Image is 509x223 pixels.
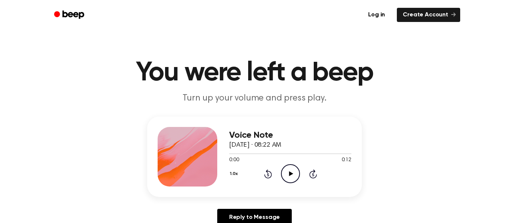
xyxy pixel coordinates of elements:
a: Create Account [397,8,460,22]
a: Log in [361,6,392,23]
span: [DATE] · 08:22 AM [229,142,281,149]
p: Turn up your volume and press play. [111,92,398,105]
span: 0:00 [229,156,239,164]
button: 1.0x [229,168,240,180]
span: 0:12 [342,156,351,164]
h3: Voice Note [229,130,351,140]
h1: You were left a beep [64,60,445,86]
a: Beep [49,8,91,22]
